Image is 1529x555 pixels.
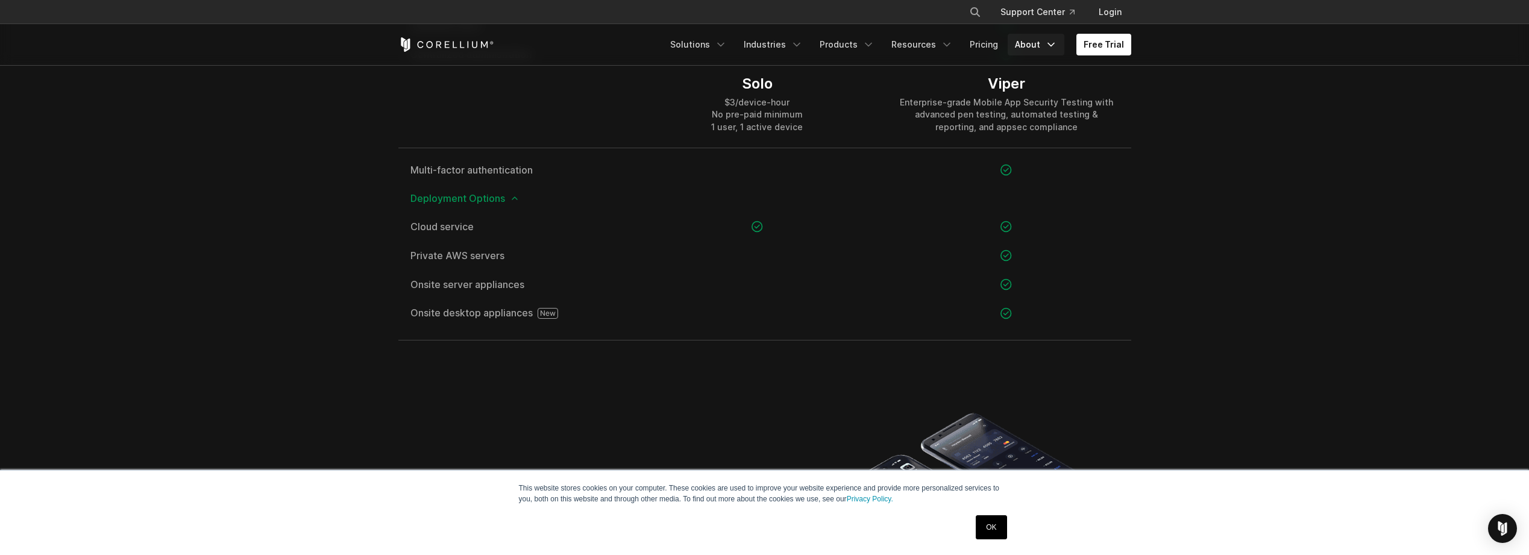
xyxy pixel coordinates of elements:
[410,251,621,260] span: Private AWS servers
[884,34,960,55] a: Resources
[962,34,1005,55] a: Pricing
[964,1,986,23] button: Search
[955,1,1131,23] div: Navigation Menu
[663,34,1131,55] div: Navigation Menu
[976,515,1006,539] a: OK
[410,308,621,319] span: Onsite desktop appliances
[519,483,1011,504] p: This website stores cookies on your computer. These cookies are used to improve your website expe...
[1488,514,1517,543] div: Open Intercom Messenger
[410,165,621,175] a: Multi-factor authentication
[410,193,1119,203] span: Deployment Options
[663,34,734,55] a: Solutions
[410,222,621,231] span: Cloud service
[711,96,803,133] div: $3/device-hour No pre-paid minimum 1 user, 1 active device
[711,75,803,93] div: Solo
[410,280,621,289] span: Onsite server appliances
[398,37,494,52] a: Corellium Home
[847,495,893,503] a: Privacy Policy.
[812,34,882,55] a: Products
[991,1,1084,23] a: Support Center
[894,75,1119,93] div: Viper
[1008,34,1064,55] a: About
[736,34,810,55] a: Industries
[1076,34,1131,55] a: Free Trial
[1089,1,1131,23] a: Login
[894,96,1119,133] div: Enterprise-grade Mobile App Security Testing with advanced pen testing, automated testing & repor...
